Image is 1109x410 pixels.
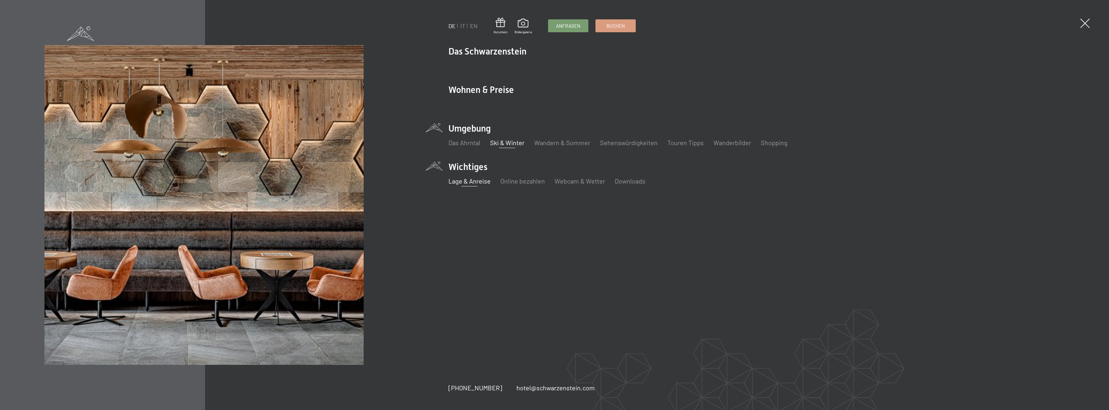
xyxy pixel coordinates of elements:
img: Wellnesshotels - Bar - Spieltische - Kinderunterhaltung [44,45,364,365]
a: EN [470,22,477,29]
span: [PHONE_NUMBER] [448,384,502,392]
a: Wanderbilder [713,139,751,146]
a: Online bezahlen [500,177,545,185]
a: Bildergalerie [515,19,532,34]
a: Touren Tipps [667,139,704,146]
a: Shopping [761,139,788,146]
span: Gutschein [494,30,507,34]
a: DE [448,22,456,29]
a: Wandern & Sommer [534,139,590,146]
span: Buchen [606,23,625,29]
a: Webcam & Wetter [554,177,605,185]
a: Ski & Winter [490,139,525,146]
a: Gutschein [494,18,507,34]
a: IT [460,22,465,29]
span: Bildergalerie [515,30,532,34]
a: Buchen [596,20,635,32]
a: [PHONE_NUMBER] [448,383,502,392]
a: Downloads [615,177,645,185]
span: Anfragen [556,23,580,29]
a: hotel@schwarzenstein.com [516,383,595,392]
a: Lage & Anreise [448,177,491,185]
a: Anfragen [548,20,588,32]
a: Das Ahrntal [448,139,480,146]
a: Sehenswürdigkeiten [600,139,658,146]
